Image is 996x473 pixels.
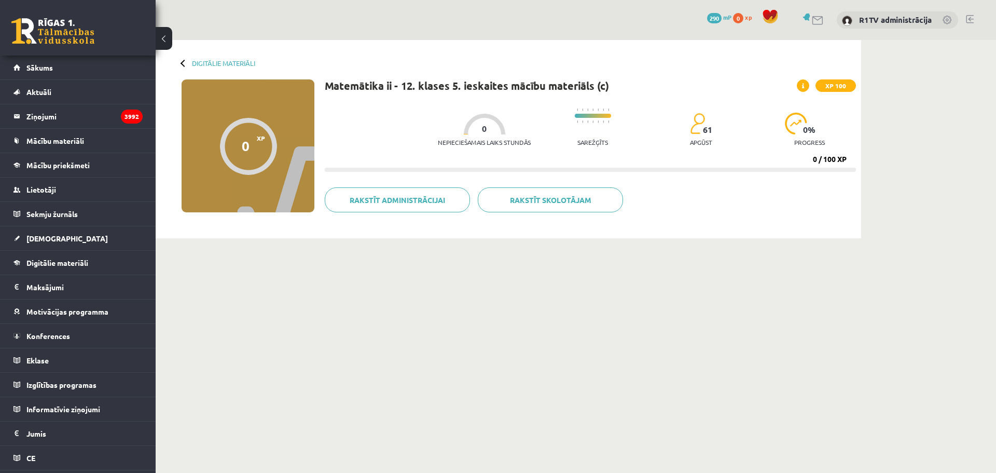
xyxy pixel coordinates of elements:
[13,373,143,397] a: Izglītības programas
[13,80,143,104] a: Aktuāli
[13,397,143,421] a: Informatīvie ziņojumi
[690,113,705,134] img: students-c634bb4e5e11cddfef0936a35e636f08e4e9abd3cc4e673bd6f9a4125e45ecb1.svg
[478,187,623,212] a: Rakstīt skolotājam
[13,56,143,79] a: Sākums
[815,79,856,92] span: XP 100
[26,404,100,414] span: Informatīvie ziņojumi
[577,139,608,146] p: Sarežģīts
[26,275,143,299] legend: Maksājumi
[26,136,84,145] span: Mācību materiāli
[26,429,46,438] span: Jumis
[733,13,757,21] a: 0 xp
[577,120,578,123] img: icon-short-line-57e1e144782c952c97e751825c79c345078a6d821885a25fce030b3d8c18986b.svg
[13,446,143,470] a: CE
[13,153,143,177] a: Mācību priekšmeti
[13,300,143,323] a: Motivācijas programma
[707,13,722,23] span: 290
[26,307,108,316] span: Motivācijas programma
[26,380,96,389] span: Izglītības programas
[703,125,712,134] span: 61
[803,125,816,134] span: 0 %
[13,178,143,201] a: Lietotāji
[26,258,88,267] span: Digitālie materiāli
[13,129,143,153] a: Mācību materiāli
[603,120,604,123] img: icon-short-line-57e1e144782c952c97e751825c79c345078a6d821885a25fce030b3d8c18986b.svg
[438,139,531,146] p: Nepieciešamais laiks stundās
[723,13,731,21] span: mP
[26,209,78,219] span: Sekmju žurnāls
[26,331,70,341] span: Konferences
[587,120,588,123] img: icon-short-line-57e1e144782c952c97e751825c79c345078a6d821885a25fce030b3d8c18986b.svg
[592,120,593,123] img: icon-short-line-57e1e144782c952c97e751825c79c345078a6d821885a25fce030b3d8c18986b.svg
[598,120,599,123] img: icon-short-line-57e1e144782c952c97e751825c79c345078a6d821885a25fce030b3d8c18986b.svg
[121,110,143,124] i: 3992
[587,109,588,111] img: icon-short-line-57e1e144782c952c97e751825c79c345078a6d821885a25fce030b3d8c18986b.svg
[582,120,583,123] img: icon-short-line-57e1e144782c952c97e751825c79c345078a6d821885a25fce030b3d8c18986b.svg
[582,109,583,111] img: icon-short-line-57e1e144782c952c97e751825c79c345078a6d821885a25fce030b3d8c18986b.svg
[577,109,578,111] img: icon-short-line-57e1e144782c952c97e751825c79c345078a6d821885a25fce030b3d8c18986b.svg
[13,348,143,372] a: Eklase
[707,13,731,21] a: 290 mP
[257,134,265,142] span: XP
[592,109,593,111] img: icon-short-line-57e1e144782c952c97e751825c79c345078a6d821885a25fce030b3d8c18986b.svg
[13,324,143,348] a: Konferences
[608,120,609,123] img: icon-short-line-57e1e144782c952c97e751825c79c345078a6d821885a25fce030b3d8c18986b.svg
[26,87,51,97] span: Aktuāli
[690,139,712,146] p: apgūst
[26,63,53,72] span: Sākums
[598,109,599,111] img: icon-short-line-57e1e144782c952c97e751825c79c345078a6d821885a25fce030b3d8c18986b.svg
[13,275,143,299] a: Maksājumi
[785,113,807,134] img: icon-progress-161ccf0a02000e728c5f80fcf4c31c7af3da0e1684b2b1d7c360e028c24a22f1.svg
[13,251,143,275] a: Digitālie materiāli
[745,13,752,21] span: xp
[325,79,609,92] h1: Matemātika ii - 12. klases 5. ieskaites mācību materiāls (c)
[859,15,932,25] a: R1TV administrācija
[608,109,609,111] img: icon-short-line-57e1e144782c952c97e751825c79c345078a6d821885a25fce030b3d8c18986b.svg
[794,139,825,146] p: progress
[26,234,108,243] span: [DEMOGRAPHIC_DATA]
[26,185,56,194] span: Lietotāji
[733,13,743,23] span: 0
[26,160,90,170] span: Mācību priekšmeti
[192,59,255,67] a: Digitālie materiāli
[242,138,250,154] div: 0
[11,18,94,44] a: Rīgas 1. Tālmācības vidusskola
[13,226,143,250] a: [DEMOGRAPHIC_DATA]
[26,104,143,128] legend: Ziņojumi
[13,202,143,226] a: Sekmju žurnāls
[482,124,487,133] span: 0
[13,104,143,128] a: Ziņojumi3992
[26,453,35,463] span: CE
[26,356,49,365] span: Eklase
[325,187,470,212] a: Rakstīt administrācijai
[603,109,604,111] img: icon-short-line-57e1e144782c952c97e751825c79c345078a6d821885a25fce030b3d8c18986b.svg
[13,422,143,445] a: Jumis
[842,16,852,26] img: R1TV administrācija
